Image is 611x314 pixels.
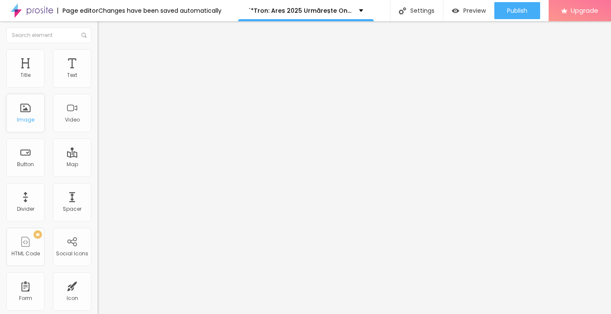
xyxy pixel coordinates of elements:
img: view-1.svg [452,7,459,14]
span: Upgrade [571,7,598,14]
span: Preview [463,7,486,14]
div: Image [17,117,34,123]
img: Icone [399,7,406,14]
div: Changes have been saved automatically [98,8,221,14]
div: HTML Code [11,251,40,257]
div: Social Icons [56,251,88,257]
div: Divider [17,206,34,212]
div: Button [17,161,34,167]
button: Preview [443,2,494,19]
div: Text [67,72,77,78]
img: Icone [81,33,87,38]
div: Spacer [63,206,81,212]
div: Icon [67,295,78,301]
div: Video [65,117,80,123]
div: Title [20,72,31,78]
div: Form [19,295,32,301]
button: Publish [494,2,540,19]
div: Map [67,161,78,167]
input: Search element [6,28,91,43]
span: Publish [507,7,527,14]
p: `*Tron: Ares 2025 Urmărește Online Subtitrat Română HD [249,8,353,14]
div: Page editor [57,8,98,14]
